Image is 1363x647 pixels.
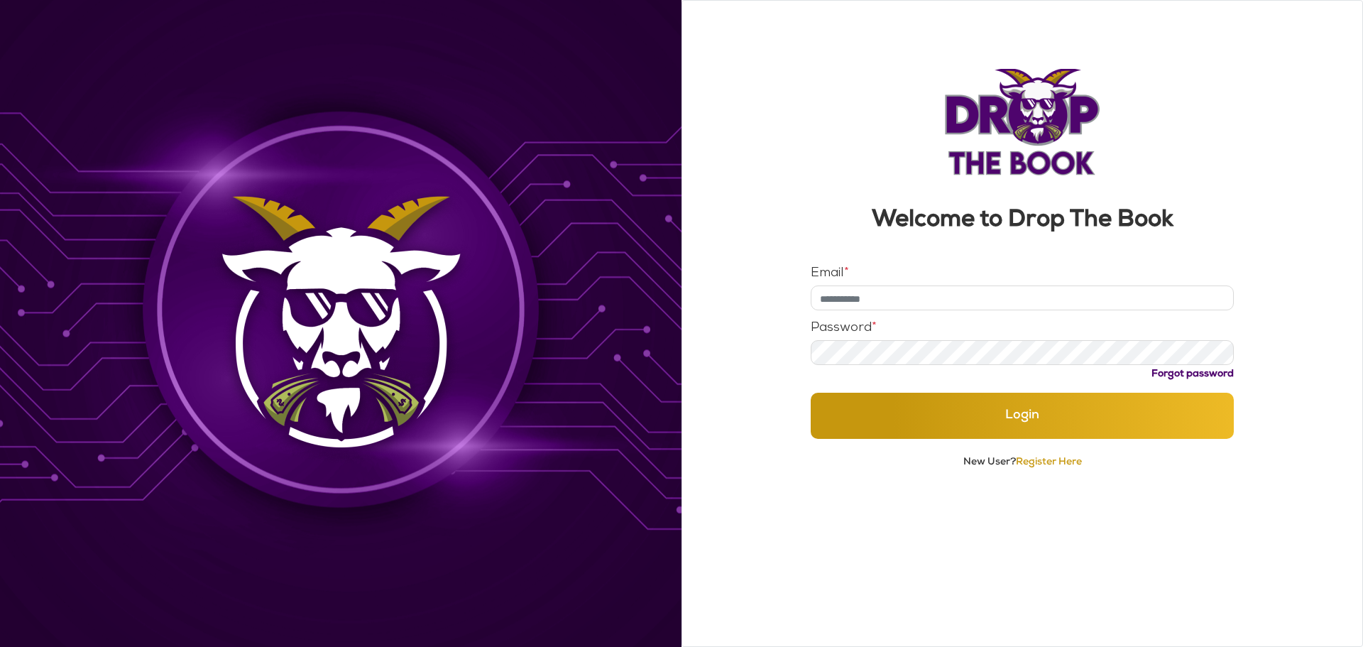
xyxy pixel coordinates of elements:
[1151,369,1234,379] a: Forgot password
[811,267,849,280] label: Email
[811,456,1235,469] p: New User?
[206,183,476,464] img: Background Image
[943,69,1101,175] img: Logo
[1016,457,1082,467] a: Register Here
[811,210,1235,233] h3: Welcome to Drop The Book
[811,393,1235,439] button: Login
[811,322,877,335] label: Password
